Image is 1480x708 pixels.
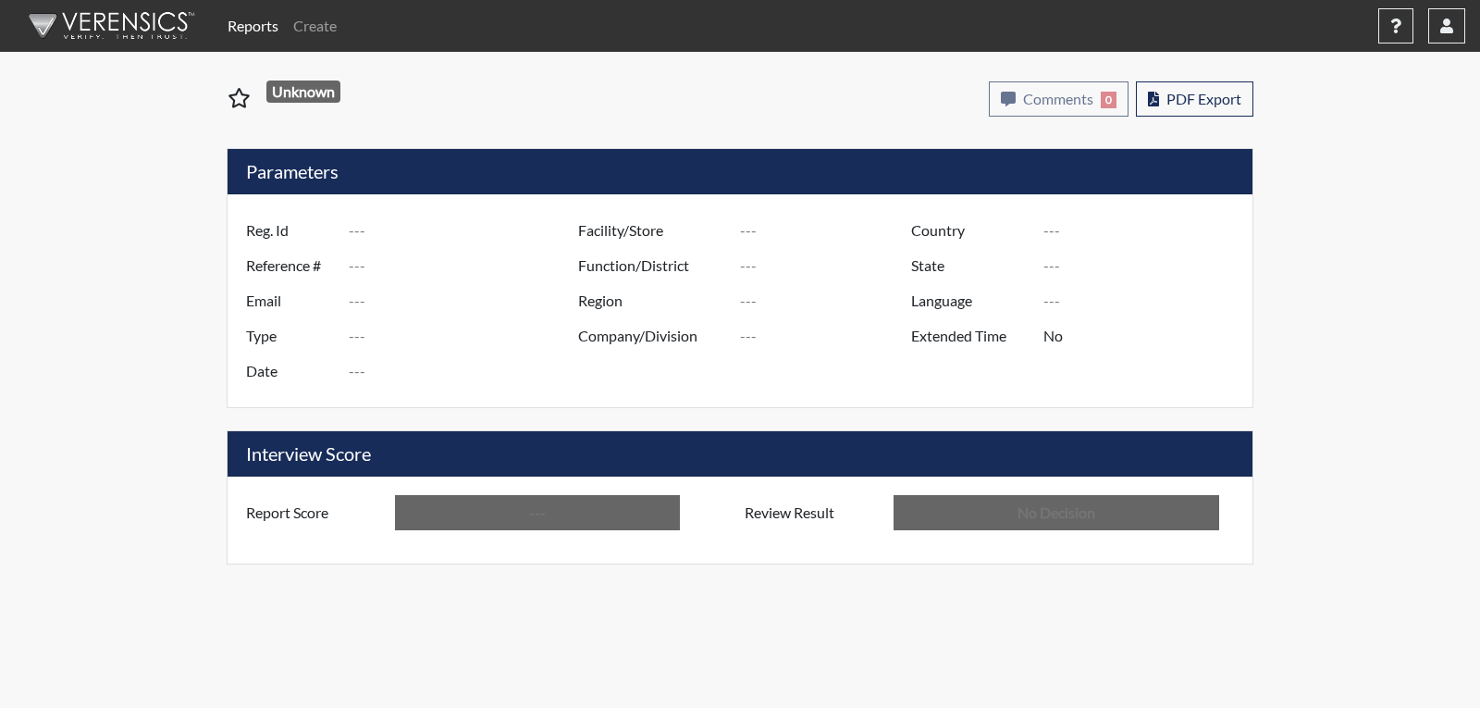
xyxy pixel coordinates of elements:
[564,248,740,283] label: Function/District
[1101,92,1116,108] span: 0
[564,213,740,248] label: Facility/Store
[232,213,349,248] label: Reg. Id
[232,283,349,318] label: Email
[740,213,916,248] input: ---
[232,318,349,354] label: Type
[232,495,395,530] label: Report Score
[897,213,1043,248] label: Country
[1043,283,1248,318] input: ---
[731,495,894,530] label: Review Result
[740,248,916,283] input: ---
[1136,81,1253,117] button: PDF Export
[349,283,583,318] input: ---
[564,318,740,354] label: Company/Division
[266,81,341,103] span: Unknown
[349,248,583,283] input: ---
[897,248,1043,283] label: State
[740,283,916,318] input: ---
[349,318,583,354] input: ---
[395,495,680,530] input: ---
[228,431,1252,477] h5: Interview Score
[232,354,349,389] label: Date
[1043,213,1248,248] input: ---
[897,318,1043,354] label: Extended Time
[286,7,344,44] a: Create
[894,495,1219,530] input: No Decision
[740,318,916,354] input: ---
[564,283,740,318] label: Region
[349,354,583,389] input: ---
[897,283,1043,318] label: Language
[1043,248,1248,283] input: ---
[1043,318,1248,354] input: ---
[228,149,1252,194] h5: Parameters
[220,7,286,44] a: Reports
[349,213,583,248] input: ---
[989,81,1128,117] button: Comments0
[1023,90,1093,107] span: Comments
[232,248,349,283] label: Reference #
[1166,90,1241,107] span: PDF Export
